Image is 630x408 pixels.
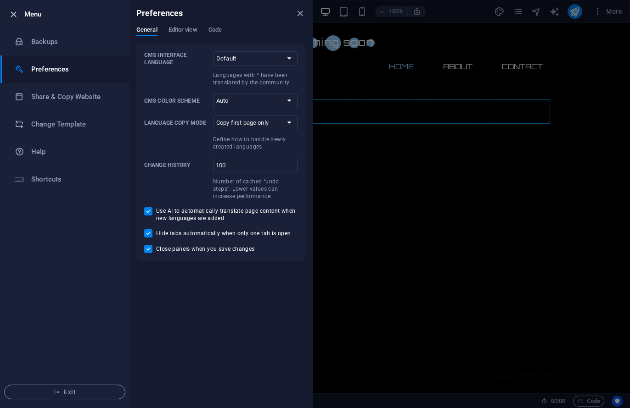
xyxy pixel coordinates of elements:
h6: Shortcuts [31,174,116,185]
span: Hide tabs automatically when only one tab is open [156,230,291,237]
span: Exit [12,388,118,396]
p: CMS Interface Language [144,51,209,66]
span: Code [208,24,222,37]
select: CMS Color Scheme [213,94,298,108]
a: Help [0,138,129,165]
span: Use AI to automatically translate page content when new languages are added [156,207,298,222]
button: close [294,8,305,19]
h6: Preferences [136,8,183,19]
p: CMS Color Scheme [144,97,209,105]
h6: Help [31,146,116,157]
div: Preferences [136,26,305,44]
span: Editor view [169,24,197,37]
p: Define how to handle newly created languages. [213,136,298,150]
span: Close panels when you save changes [156,245,255,253]
p: Number of cached “undo steps”. Lower values can increase performance. [213,178,298,200]
h6: Change Template [31,119,116,130]
span: General [136,24,157,37]
p: Languages with * have been translated by the community. [213,72,298,86]
input: Change historyNumber of cached “undo steps”. Lower values can increase performance. [213,158,298,172]
h6: Share & Copy Website [31,91,116,102]
h6: Backups [31,36,116,47]
button: Exit [4,385,125,399]
select: Language Copy ModeDefine how to handle newly created languages. [213,116,298,130]
h6: Menu [24,9,122,20]
p: Change history [144,161,209,169]
select: CMS Interface LanguageLanguages with * have been translated by the community. [213,51,298,66]
h6: Preferences [31,64,116,75]
p: Language Copy Mode [144,119,209,127]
